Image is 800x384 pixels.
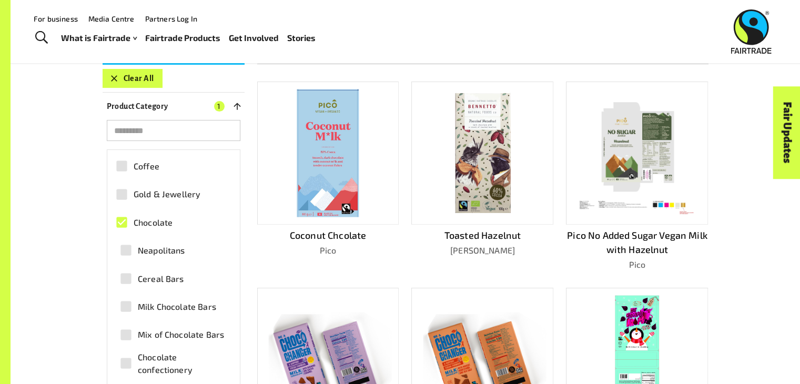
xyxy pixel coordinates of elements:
p: Pico [257,244,399,257]
a: Partners Log In [145,14,197,23]
p: Pico [566,258,708,271]
span: Chocolate [134,216,173,229]
button: Clear All [103,69,163,88]
a: Stories [287,31,316,46]
span: Coffee [134,160,159,173]
img: Fairtrade Australia New Zealand logo [731,9,772,54]
a: Fairtrade Products [145,31,220,46]
a: Pico No Added Sugar Vegan Milk with HazelnutPico [566,82,708,270]
button: Product Category [103,97,245,116]
a: Get Involved [229,31,279,46]
p: Coconut Chcolate [257,228,399,242]
span: Neapolitans [138,244,185,257]
a: Coconut ChcolatePico [257,82,399,270]
span: Cereal Bars [138,272,184,285]
a: Media Centre [88,14,135,23]
p: Pico No Added Sugar Vegan Milk with Hazelnut [566,228,708,257]
span: Gold & Jewellery [134,188,200,200]
span: Mix of Chocolate Bars [138,328,224,341]
p: Toasted Hazelnut [411,228,553,242]
span: Chocolate confectionery [138,351,226,376]
a: For business [34,14,78,23]
a: Toggle Search [28,25,54,51]
a: Toasted Hazelnut[PERSON_NAME] [411,82,553,270]
p: [PERSON_NAME] [411,244,553,257]
p: Product Category [107,100,168,113]
span: Milk Chocolate Bars [138,300,216,313]
span: 1 [214,101,225,112]
a: What is Fairtrade [61,31,137,46]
